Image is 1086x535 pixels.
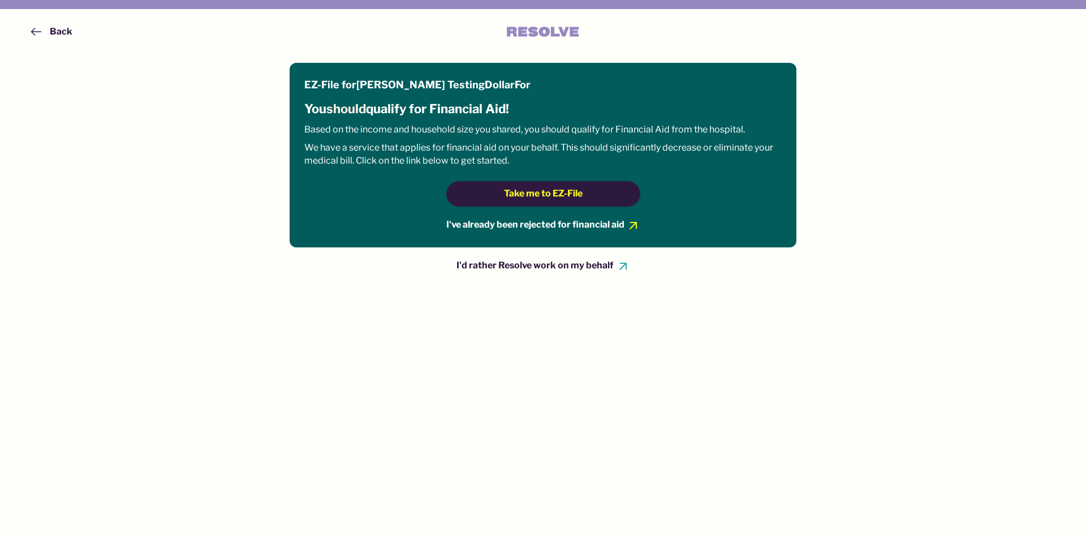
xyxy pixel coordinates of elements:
[304,123,782,136] div: Based on the income and household size you shared, you should qualify for Financial Aid from the ...
[28,25,72,38] button: Back
[295,259,791,273] button: I'd rather Resolve work on my behalf
[50,25,72,38] div: Back
[304,78,782,92] div: EZ-File for [PERSON_NAME] TestingDollarFor
[446,219,624,231] div: I've already been rejected for financial aid
[304,100,782,118] div: You qualify for Financial Aid!
[504,187,583,200] span: Take me to EZ-File
[304,218,782,233] button: I've already been rejected for financial aid
[304,142,782,167] div: We have a service that applies for financial aid on your behalf. This should significantly decrea...
[456,259,613,272] div: I'd rather Resolve work on my behalf
[446,181,640,206] button: Take me to EZ-File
